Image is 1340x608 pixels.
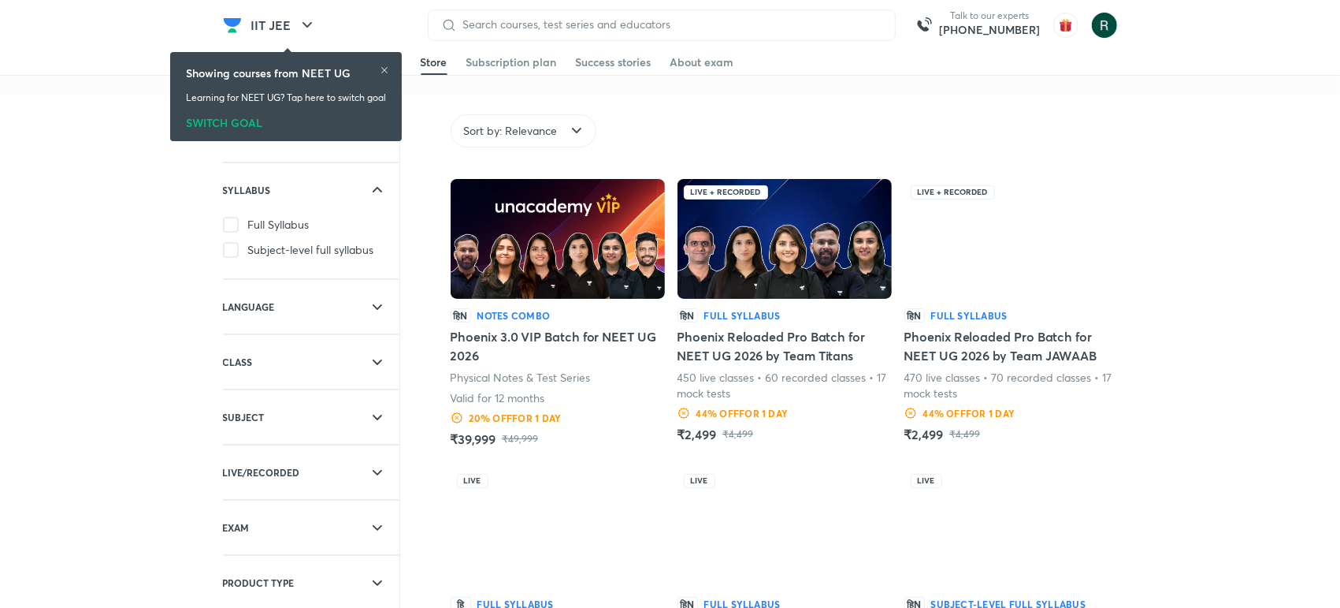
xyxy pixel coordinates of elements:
[904,407,917,420] img: Discount Logo
[223,182,271,198] h6: SYLLABUS
[949,428,980,441] p: ₹4,499
[677,425,717,444] h5: ₹2,499
[223,464,300,480] h6: LIVE/RECORDED
[248,217,310,233] span: Full Syllabus
[457,18,882,31] input: Search courses, test series and educators
[421,54,447,70] div: Store
[940,9,1041,22] p: Talk to our experts
[451,430,496,449] h5: ₹39,999
[904,308,925,323] p: हिN
[223,520,250,535] h6: EXAM
[186,65,351,81] h6: Showing courses from NEET UG
[677,308,698,323] p: हिN
[911,474,942,488] div: Live
[466,54,557,70] div: Subscription plan
[223,575,295,591] h6: PRODUCT TYPE
[186,91,386,105] p: Learning for NEET UG? Tap here to switch goal
[931,308,1008,323] h6: Full Syllabus
[451,412,463,424] img: Discount Logo
[223,299,275,315] h6: LANGUAGE
[1091,12,1118,39] img: Khushi Gupta
[704,308,781,323] h6: Full Syllabus
[464,123,558,139] span: Sort by: Relevance
[722,428,753,441] p: ₹4,499
[477,308,551,323] h6: Notes Combo
[451,468,665,587] img: Batch Thumbnail
[576,50,651,75] a: Success stories
[451,370,592,386] p: Physical Notes & Test Series
[1053,13,1078,38] img: avatar
[421,50,447,75] a: Store
[677,407,690,420] img: Discount Logo
[670,54,734,70] div: About exam
[904,468,1119,587] img: Batch Thumbnail
[677,370,892,401] p: 450 live classes • 60 recorded classes • 17 mock tests
[911,185,995,200] div: Live + Recorded
[451,179,665,299] img: Batch Thumbnail
[223,354,253,370] h6: CLASS
[186,111,386,129] div: SWITCH GOAL
[677,468,892,587] img: Batch Thumbnail
[904,179,1119,299] img: Batch Thumbnail
[904,370,1119,401] p: 470 live classes • 70 recorded classes • 17 mock tests
[451,308,471,323] p: हिN
[677,327,892,365] h5: Phoenix Reloaded Pro Batch for NEET UG 2026 by Team Titans
[223,409,265,425] h6: SUBJECT
[451,390,545,406] p: Valid for 12 months
[904,327,1119,365] h5: Phoenix Reloaded Pro Batch for NEET UG 2026 by Team JAWAAB
[696,406,789,420] h6: 44 % OFF for 1 DAY
[242,9,326,41] button: IIT JEE
[502,433,538,446] p: ₹49,999
[684,474,715,488] div: Live
[904,425,944,444] h5: ₹2,499
[470,411,562,425] h6: 20 % OFF for 1 DAY
[248,242,374,258] span: Subject-level full syllabus
[684,185,768,200] div: Live + Recorded
[451,327,665,365] h5: Phoenix 3.0 VIP Batch for NEET UG 2026
[466,50,557,75] a: Subscription plan
[223,16,242,35] img: Company Logo
[908,9,940,41] img: call-us
[576,54,651,70] div: Success stories
[670,50,734,75] a: About exam
[923,406,1015,420] h6: 44 % OFF for 1 DAY
[677,179,892,299] img: Batch Thumbnail
[457,474,488,488] div: Live
[940,22,1041,38] a: [PHONE_NUMBER]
